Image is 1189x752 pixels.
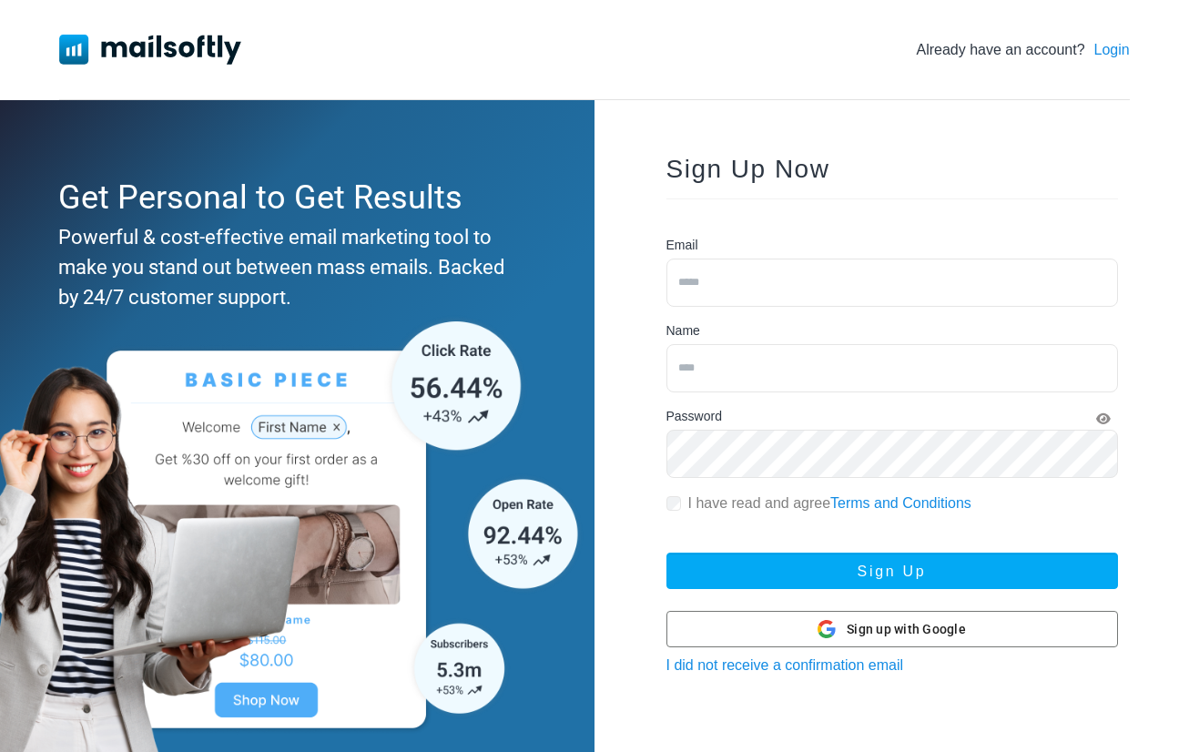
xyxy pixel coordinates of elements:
a: Login [1094,39,1130,61]
button: Sign Up [666,553,1118,589]
span: Sign Up Now [666,155,830,183]
div: Powerful & cost-effective email marketing tool to make you stand out between mass emails. Backed ... [58,222,526,312]
label: Password [666,407,722,426]
label: Name [666,321,700,340]
i: Show Password [1096,412,1111,425]
div: Already have an account? [917,39,1130,61]
label: Email [666,236,698,255]
img: Mailsoftly [59,35,241,64]
div: Get Personal to Get Results [58,173,526,222]
button: Sign up with Google [666,611,1118,647]
span: Sign up with Google [847,620,966,639]
a: Terms and Conditions [830,495,971,511]
a: I did not receive a confirmation email [666,657,904,673]
label: I have read and agree [688,493,971,514]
